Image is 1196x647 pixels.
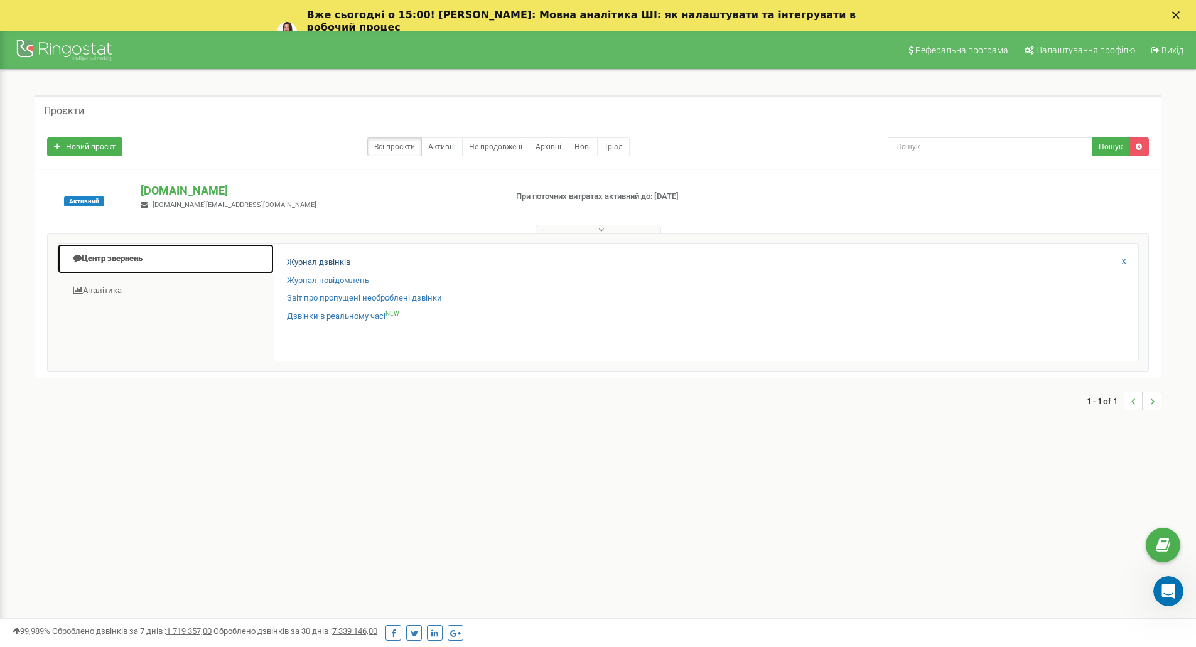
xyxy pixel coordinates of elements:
[213,626,377,636] span: Оброблено дзвінків за 30 днів :
[421,137,463,156] a: Активні
[1143,31,1190,69] a: Вихід
[915,45,1008,55] span: Реферальна програма
[1087,379,1161,423] nav: ...
[64,196,104,206] span: Активний
[287,275,369,287] a: Журнал повідомлень
[1161,45,1183,55] span: Вихід
[52,626,212,636] span: Оброблено дзвінків за 7 днів :
[1036,45,1135,55] span: Налаштування профілю
[13,626,50,636] span: 99,989%
[1016,31,1141,69] a: Налаштування профілю
[516,191,777,203] p: При поточних витратах активний до: [DATE]
[287,311,399,323] a: Дзвінки в реальному часіNEW
[287,292,442,304] a: Звіт про пропущені необроблені дзвінки
[367,137,422,156] a: Всі проєкти
[385,310,399,317] sup: NEW
[44,105,84,117] h5: Проєкти
[1087,392,1124,410] span: 1 - 1 of 1
[47,137,122,156] a: Новий проєкт
[1172,11,1185,19] div: Закрити
[57,243,274,274] a: Центр звернень
[568,137,598,156] a: Нові
[307,9,856,33] b: Вже сьогодні о 15:00! [PERSON_NAME]: Мовна аналітика ШІ: як налаштувати та інтегрувати в робочий ...
[166,626,212,636] u: 1 719 357,00
[277,22,297,42] img: Profile image for Yuliia
[1121,256,1126,268] a: X
[529,137,568,156] a: Архівні
[888,137,1092,156] input: Пошук
[1092,137,1129,156] button: Пошук
[597,137,630,156] a: Тріал
[141,183,495,199] p: [DOMAIN_NAME]
[332,626,377,636] u: 7 339 146,00
[57,275,274,306] a: Аналiтика
[462,137,529,156] a: Не продовжені
[287,257,350,269] a: Журнал дзвінків
[1153,576,1183,606] iframe: Intercom live chat
[153,201,316,209] span: [DOMAIN_NAME][EMAIL_ADDRESS][DOMAIN_NAME]
[900,31,1015,69] a: Реферальна програма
